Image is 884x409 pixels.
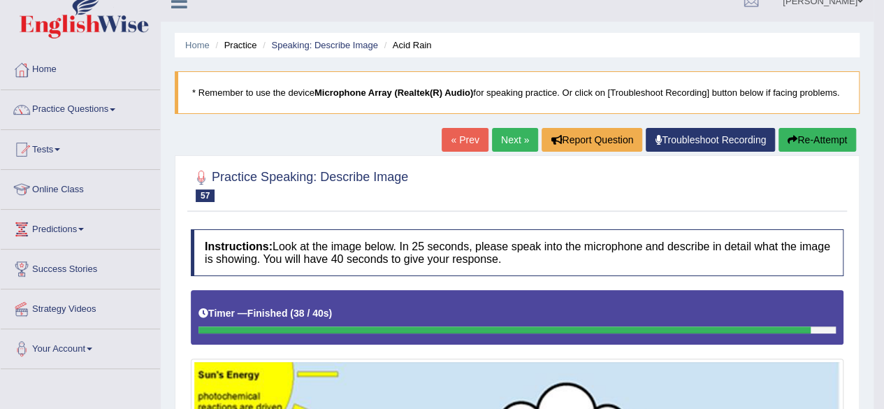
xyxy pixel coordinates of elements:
[198,308,332,319] h5: Timer —
[492,128,538,152] a: Next »
[1,170,160,205] a: Online Class
[314,87,473,98] b: Microphone Array (Realtek(R) Audio)
[205,241,273,252] b: Instructions:
[542,128,642,152] button: Report Question
[1,90,160,125] a: Practice Questions
[191,229,843,276] h4: Look at the image below. In 25 seconds, please speak into the microphone and describe in detail w...
[247,308,288,319] b: Finished
[1,250,160,285] a: Success Stories
[1,130,160,165] a: Tests
[1,50,160,85] a: Home
[778,128,856,152] button: Re-Attempt
[294,308,329,319] b: 38 / 40s
[1,289,160,324] a: Strategy Videos
[442,128,488,152] a: « Prev
[185,40,210,50] a: Home
[175,71,860,114] blockquote: * Remember to use the device for speaking practice. Or click on [Troubleshoot Recording] button b...
[212,38,256,52] li: Practice
[191,167,408,202] h2: Practice Speaking: Describe Image
[290,308,294,319] b: (
[1,329,160,364] a: Your Account
[196,189,215,202] span: 57
[329,308,333,319] b: )
[271,40,377,50] a: Speaking: Describe Image
[380,38,431,52] li: Acid Rain
[1,210,160,245] a: Predictions
[646,128,775,152] a: Troubleshoot Recording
